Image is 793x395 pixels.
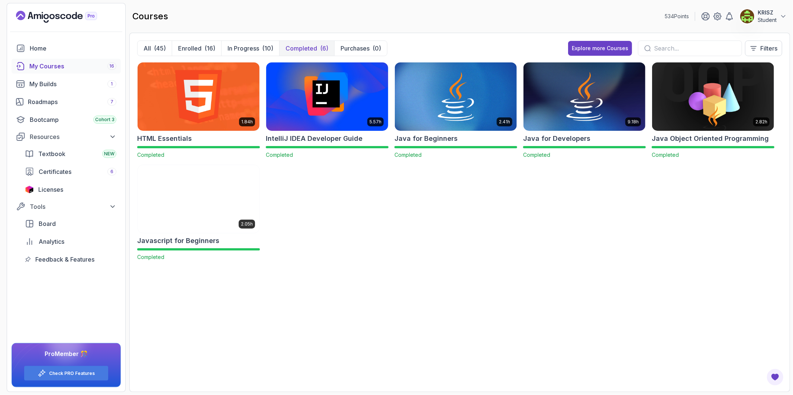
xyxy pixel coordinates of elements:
[266,133,362,144] h2: IntelliJ IDEA Developer Guide
[38,149,65,158] span: Textbook
[29,80,116,88] div: My Builds
[138,62,260,131] img: HTML Essentials card
[395,62,517,131] img: Java for Beginners card
[241,221,253,227] p: 2.05h
[266,152,293,158] span: Completed
[12,130,121,143] button: Resources
[499,119,510,125] p: 2.41h
[137,62,260,159] a: HTML Essentials card1.84hHTML EssentialsCompleted
[740,9,754,23] img: user profile image
[28,97,116,106] div: Roadmaps
[137,165,260,261] a: Javascript for Beginners card2.05hJavascript for BeginnersCompleted
[12,94,121,109] a: roadmaps
[110,99,113,105] span: 7
[740,9,787,24] button: user profile imageKRISZStudent
[394,133,458,144] h2: Java for Beginners
[110,63,115,69] span: 16
[137,254,164,260] span: Completed
[154,44,166,53] div: (45)
[652,62,774,131] img: Java Object Oriented Programming card
[111,81,113,87] span: 1
[665,13,689,20] p: 534 Points
[279,41,334,56] button: Completed(6)
[758,9,777,16] p: KRISZ
[758,16,777,24] p: Student
[39,167,71,176] span: Certificates
[35,255,94,264] span: Feedback & Features
[49,370,95,376] a: Check PRO Features
[652,133,769,144] h2: Java Object Oriented Programming
[241,119,253,125] p: 1.84h
[266,62,389,159] a: IntelliJ IDEA Developer Guide card5.57hIntelliJ IDEA Developer GuideCompleted
[652,62,774,159] a: Java Object Oriented Programming card2.82hJava Object Oriented ProgrammingCompleted
[12,200,121,213] button: Tools
[341,44,370,53] p: Purchases
[178,44,202,53] p: Enrolled
[286,44,317,53] p: Completed
[39,237,64,246] span: Analytics
[20,146,121,161] a: textbook
[38,185,63,194] span: Licenses
[755,119,767,125] p: 2.82h
[138,165,260,233] img: Javascript for Beginners card
[39,219,56,228] span: Board
[20,252,121,267] a: feedback
[221,41,279,56] button: In Progress(10)
[30,115,116,124] div: Bootcamp
[12,77,121,91] a: builds
[760,44,777,53] p: Filters
[262,44,273,53] div: (10)
[320,44,328,53] div: (6)
[137,133,192,144] h2: HTML Essentials
[24,366,109,381] button: Check PRO Features
[20,216,121,231] a: board
[394,62,517,159] a: Java for Beginners card2.41hJava for BeginnersCompleted
[30,132,116,141] div: Resources
[572,45,628,52] div: Explore more Courses
[137,236,219,246] h2: Javascript for Beginners
[523,152,550,158] span: Completed
[144,44,151,53] p: All
[654,44,736,53] input: Search...
[16,11,114,23] a: Landing page
[137,152,164,158] span: Completed
[30,44,116,53] div: Home
[228,44,259,53] p: In Progress
[204,44,215,53] div: (16)
[138,41,172,56] button: All(45)
[95,117,115,123] span: Cohort 3
[29,62,116,71] div: My Courses
[25,186,34,193] img: jetbrains icon
[370,119,381,125] p: 5.57h
[20,234,121,249] a: analytics
[523,62,646,159] a: Java for Developers card9.18hJava for DevelopersCompleted
[30,202,116,211] div: Tools
[20,164,121,179] a: certificates
[172,41,221,56] button: Enrolled(16)
[12,41,121,56] a: home
[334,41,387,56] button: Purchases(0)
[652,152,679,158] span: Completed
[523,62,645,131] img: Java for Developers card
[568,41,632,56] button: Explore more Courses
[766,368,784,386] button: Open Feedback Button
[132,10,168,22] h2: courses
[394,152,422,158] span: Completed
[263,61,391,132] img: IntelliJ IDEA Developer Guide card
[12,112,121,127] a: bootcamp
[20,182,121,197] a: licenses
[373,44,381,53] div: (0)
[628,119,639,125] p: 9.18h
[110,169,113,175] span: 6
[104,151,115,157] span: NEW
[12,59,121,74] a: courses
[745,41,782,56] button: Filters
[523,133,590,144] h2: Java for Developers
